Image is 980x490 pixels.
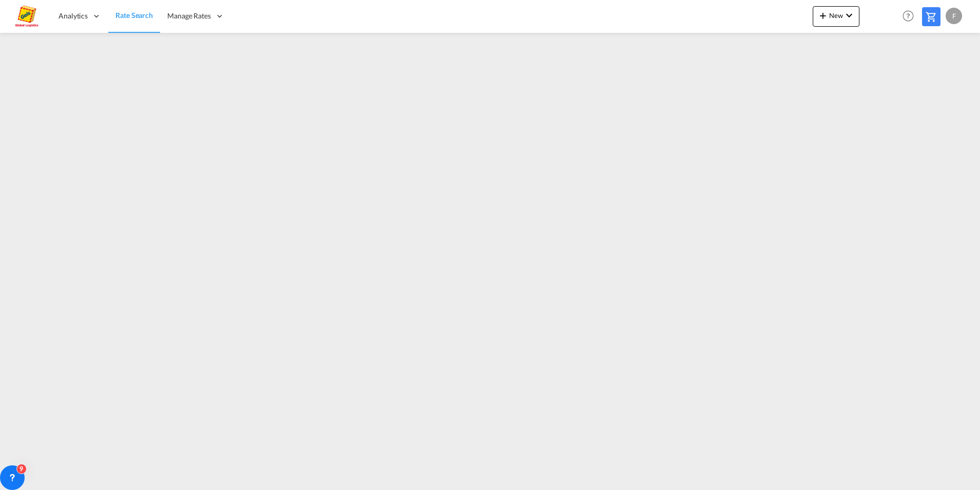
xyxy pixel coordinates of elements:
[817,11,855,20] span: New
[813,6,859,27] button: icon-plus 400-fgNewicon-chevron-down
[58,11,88,21] span: Analytics
[817,9,829,22] md-icon: icon-plus 400-fg
[167,11,211,21] span: Manage Rates
[899,7,917,25] span: Help
[946,8,962,24] div: F
[115,11,153,20] span: Rate Search
[899,7,922,26] div: Help
[15,5,38,28] img: a2a4a140666c11eeab5485e577415959.png
[843,9,855,22] md-icon: icon-chevron-down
